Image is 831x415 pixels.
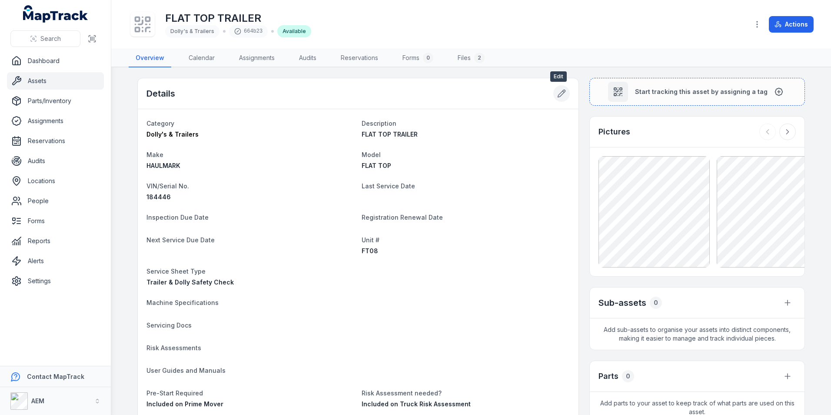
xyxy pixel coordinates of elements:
span: Add sub-assets to organise your assets into distinct components, making it easier to manage and t... [590,318,804,350]
a: Overview [129,49,171,67]
strong: AEM [31,397,44,405]
a: Files2 [451,49,492,67]
strong: Contact MapTrack [27,373,84,380]
h1: FLAT TOP TRAILER [165,11,311,25]
a: Assets [7,72,104,90]
span: Description [362,120,396,127]
span: Service Sheet Type [146,268,206,275]
a: Reservations [334,49,385,67]
span: User Guides and Manuals [146,367,226,374]
a: Reports [7,232,104,250]
a: Forms0 [396,49,440,67]
span: FT08 [362,247,378,254]
div: 2 [474,53,485,63]
span: Search [40,34,61,43]
span: Start tracking this asset by assigning a tag [635,87,768,96]
h3: Parts [598,370,618,382]
span: Risk Assessment needed? [362,389,442,397]
a: Forms [7,212,104,230]
span: FLAT TOP TRAILER [362,131,418,138]
span: Category [146,120,174,127]
a: Reservations [7,132,104,150]
span: Included on Truck Risk Assessment [362,400,471,408]
a: Calendar [182,49,222,67]
div: 0 [650,297,662,309]
a: Alerts [7,252,104,270]
a: Audits [7,152,104,170]
span: Servicing Docs [146,321,192,329]
h3: Pictures [598,126,630,138]
div: 0 [423,53,433,63]
span: Pre-Start Required [146,389,203,397]
div: 664b23 [229,25,268,37]
span: Make [146,151,163,158]
span: 184446 [146,193,171,201]
span: Last Service Date [362,182,415,190]
button: Actions [769,16,814,33]
span: Trailer & Dolly Safety Check [146,278,234,286]
a: Assignments [232,49,282,67]
div: 0 [622,370,634,382]
span: Dolly's & Trailers [170,28,214,34]
span: VIN/Serial No. [146,182,189,190]
a: Assignments [7,112,104,130]
a: Settings [7,272,104,290]
span: Edit [550,71,567,82]
button: Search [10,30,80,47]
h2: Details [146,87,175,100]
a: Locations [7,172,104,190]
span: HAULMARK [146,162,180,169]
a: MapTrack [23,5,88,23]
span: Model [362,151,381,158]
span: Machine Specifications [146,299,219,306]
h2: Sub-assets [598,297,646,309]
span: FLAT TOP [362,162,391,169]
div: Available [277,25,311,37]
a: People [7,192,104,210]
button: Start tracking this asset by assigning a tag [589,78,805,106]
a: Dashboard [7,52,104,70]
span: Unit # [362,236,379,244]
span: Inspection Due Date [146,214,209,221]
a: Audits [292,49,323,67]
span: Risk Assessments [146,344,201,351]
a: Parts/Inventory [7,92,104,110]
span: Dolly's & Trailers [146,131,199,138]
span: Included on Prime Mover [146,400,223,408]
span: Registration Renewal Date [362,214,443,221]
span: Next Service Due Date [146,236,215,244]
